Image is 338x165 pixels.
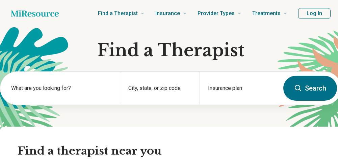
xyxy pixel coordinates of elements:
[155,9,180,18] span: Insurance
[298,8,331,19] button: Log In
[11,7,59,20] a: Home page
[283,76,337,101] button: Search
[11,84,112,92] label: What are you looking for?
[198,9,235,18] span: Provider Types
[18,144,324,158] h2: Find a therapist near you
[98,9,138,18] span: Find a Therapist
[252,9,281,18] span: Treatments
